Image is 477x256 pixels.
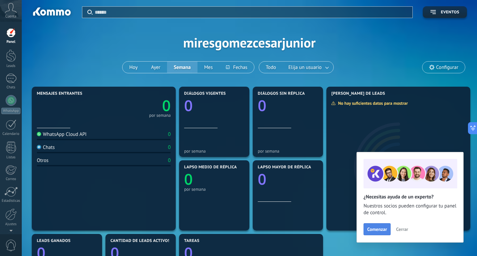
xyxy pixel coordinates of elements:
span: [PERSON_NAME] de leads [331,91,385,96]
div: por semana [149,114,171,117]
button: Fechas [219,62,254,73]
span: Diálogos vigentes [184,91,226,96]
span: Cantidad de leads activos [110,239,170,243]
span: Comenzar [367,227,387,232]
button: Comenzar [364,223,391,235]
div: 0 [168,144,171,151]
div: Panel [1,40,21,44]
div: Leads [1,64,21,68]
div: Chats [1,85,21,90]
span: Cuenta [5,14,16,19]
button: Semana [167,62,197,73]
text: 0 [162,95,171,116]
div: por semana [184,187,244,192]
span: Leads ganados [37,239,71,243]
div: No hay suficientes datos para mostrar [331,100,412,106]
span: Lapso mayor de réplica [258,165,311,170]
span: Cerrar [396,227,408,232]
span: Elija un usuario [287,63,323,72]
button: Cerrar [393,224,411,234]
div: Correo [1,177,21,181]
button: Eventos [423,6,467,18]
button: Mes [197,62,220,73]
div: Ajustes [1,222,21,227]
span: Tareas [184,239,200,243]
div: Estadísticas [1,199,21,203]
button: Hoy [123,62,144,73]
div: WhatsApp Cloud API [37,131,87,138]
div: Otros [37,157,49,164]
div: WhatsApp [1,108,20,114]
div: 0 [168,157,171,164]
button: Elija un usuario [283,62,333,73]
div: Calendario [1,132,21,136]
span: Configurar [436,65,458,70]
div: por semana [184,149,244,154]
div: Chats [37,144,55,151]
div: Listas [1,155,21,160]
button: Todo [259,62,283,73]
h2: ¿Necesitas ayuda de un experto? [364,194,457,200]
text: 0 [258,169,266,189]
div: por semana [258,149,318,154]
text: 0 [184,95,193,116]
span: Eventos [441,10,459,15]
img: WhatsApp Cloud API [37,132,41,136]
img: Chats [37,145,41,149]
span: Diálogos sin réplica [258,91,305,96]
button: Ayer [144,62,167,73]
span: Nuestros socios pueden configurar tu panel de control. [364,203,457,216]
span: Lapso medio de réplica [184,165,237,170]
text: 0 [258,95,266,116]
div: 0 [168,131,171,138]
a: 0 [104,95,171,116]
span: Mensajes entrantes [37,91,82,96]
text: 0 [184,169,193,189]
